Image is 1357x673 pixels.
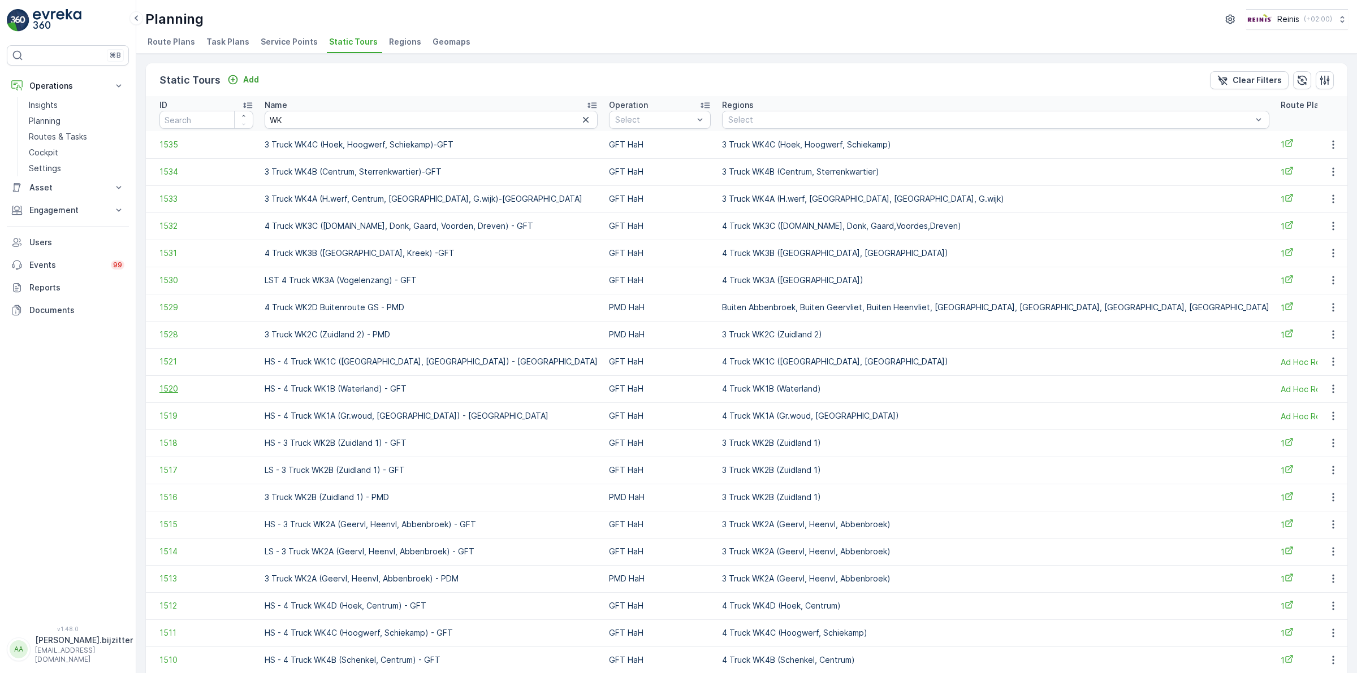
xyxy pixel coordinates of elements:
td: GFT HaH [603,511,716,538]
input: Search [159,111,253,129]
div: AA [10,640,28,658]
p: ID [159,99,167,111]
span: 1529 [159,302,253,313]
a: 1528 [159,329,253,340]
a: 1515 [159,519,253,530]
td: 4 Truck WK1C ([GEOGRAPHIC_DATA], [GEOGRAPHIC_DATA]) [716,348,1275,375]
span: v 1.48.0 [7,626,129,632]
a: 1514 [159,546,253,557]
button: Operations [7,75,129,97]
span: Route Plans [148,36,195,47]
p: Static Tours [159,72,221,88]
span: Static Tours [329,36,378,47]
td: 3 Truck WK2A (Geervl, Heenvl, Abbenbroek) [716,511,1275,538]
a: 1510 [159,654,253,666]
td: HS - 4 Truck WK1A (Gr.woud, [GEOGRAPHIC_DATA]) - [GEOGRAPHIC_DATA] [259,402,603,429]
td: GFT HaH [603,185,716,212]
a: Settings [24,160,129,176]
a: Reports [7,276,129,299]
a: 1520 [159,383,253,394]
td: 3 Truck WK2A (Geervl, Heenvl, Abbenbroek) [716,538,1275,565]
td: 4 Truck WK1A (Gr.woud, [GEOGRAPHIC_DATA]) [716,402,1275,429]
td: 3 Truck WK4C (Hoek, Hoogwerf, Schiekamp) [716,131,1275,158]
td: LST 4 Truck WK3A (Vogelenzang) - GFT [259,267,603,294]
td: PMD HaH [603,484,716,511]
button: Add [223,73,263,86]
a: 1517 [159,464,253,476]
td: 3 Truck WK2B (Zuidland 1) [716,429,1275,457]
td: GFT HaH [603,402,716,429]
a: Users [7,231,129,254]
p: Insights [29,99,58,111]
td: 4 Truck WK2D Buitenroute GS - PMD [259,294,603,321]
p: Name [265,99,287,111]
p: ⌘B [110,51,121,60]
td: 3 Truck WK2C (Zuidland 2) [716,321,1275,348]
td: HS - 4 Truck WK1C ([GEOGRAPHIC_DATA], [GEOGRAPHIC_DATA]) - [GEOGRAPHIC_DATA] [259,348,603,375]
p: [PERSON_NAME].bijzitter [35,635,133,646]
p: Operations [29,80,106,92]
img: Reinis-Logo-Vrijstaand_Tekengebied-1-copy2_aBO4n7j.png [1246,13,1273,25]
a: 1532 [159,220,253,232]
button: AA[PERSON_NAME].bijzitter[EMAIL_ADDRESS][DOMAIN_NAME] [7,635,129,664]
p: Select [728,114,1252,125]
button: Engagement [7,199,129,222]
a: 1535 [159,139,253,150]
p: ( +02:00 ) [1304,15,1332,24]
td: PMD HaH [603,565,716,592]
p: 99 [113,260,122,270]
p: Documents [29,305,124,316]
td: 4 Truck WK4C (Hoogwerf, Schiekamp) [716,619,1275,646]
td: Buiten Abbenbroek, Buiten Geervliet, Buiten Heenvliet, [GEOGRAPHIC_DATA], [GEOGRAPHIC_DATA], [GEO... [716,294,1275,321]
p: Planning [145,10,204,28]
td: HS - 3 Truck WK2A (Geervl, Heenvl, Abbenbroek) - GFT [259,511,603,538]
p: Reports [29,282,124,293]
a: 1519 [159,410,253,422]
button: Reinis(+02:00) [1246,9,1348,29]
td: 4 Truck WK3A ([GEOGRAPHIC_DATA]) [716,267,1275,294]
a: 1534 [159,166,253,177]
a: 1513 [159,573,253,584]
td: GFT HaH [603,267,716,294]
td: PMD HaH [603,321,716,348]
td: HS - 4 Truck WK4C (Hoogwerf, Schiekamp) - GFT [259,619,603,646]
p: Routes & Tasks [29,131,87,142]
a: Routes & Tasks [24,129,129,145]
a: 1511 [159,627,253,639]
span: Regions [389,36,421,47]
td: LS - 3 Truck WK2A (Geervl, Heenvl, Abbenbroek) - GFT [259,538,603,565]
td: 4 Truck WK3C ([DOMAIN_NAME], Donk, Gaard,Voordes,Dreven) [716,212,1275,240]
a: 1516 [159,492,253,503]
td: PMD HaH [603,294,716,321]
img: logo [7,9,29,32]
button: Asset [7,176,129,199]
p: Engagement [29,205,106,216]
td: 4 Truck WK3B ([GEOGRAPHIC_DATA], [GEOGRAPHIC_DATA]) [716,240,1275,267]
a: 1521 [159,356,253,367]
span: 1533 [159,193,253,205]
td: GFT HaH [603,457,716,484]
a: 1530 [159,275,253,286]
p: Settings [29,163,61,174]
td: GFT HaH [603,348,716,375]
button: Clear Filters [1210,71,1289,89]
span: Geomaps [433,36,470,47]
td: GFT HaH [603,240,716,267]
td: HS - 4 Truck WK4D (Hoek, Centrum) - GFT [259,592,603,619]
td: 3 Truck WK4C (Hoek, Hoogwerf, Schiekamp)-GFT [259,131,603,158]
td: GFT HaH [603,375,716,402]
p: Add [243,74,259,85]
p: Asset [29,182,106,193]
span: Service Points [261,36,318,47]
